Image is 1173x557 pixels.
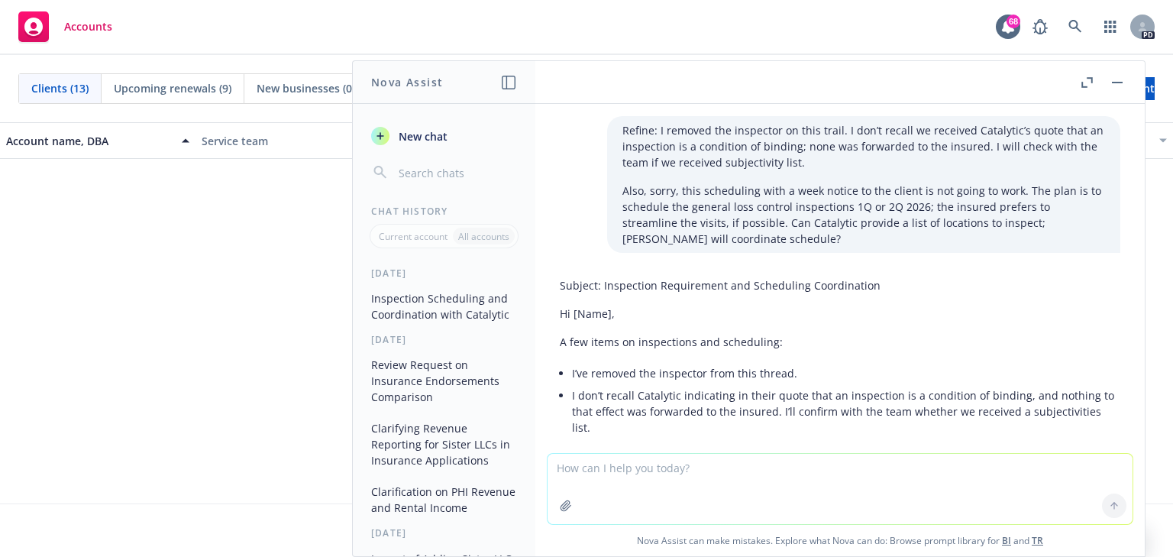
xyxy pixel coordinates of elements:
p: Hi [Name], [560,306,1120,322]
a: Report a Bug [1025,11,1055,42]
button: Review Request on Insurance Endorsements Comparison [365,352,523,410]
p: A few items on inspections and scheduling: [560,334,1120,350]
input: Search chats [396,162,517,183]
span: Accounts [64,21,112,33]
a: Search [1060,11,1091,42]
span: Upcoming renewals (9) [114,80,231,96]
li: I’ve removed the inspector from this thread. [572,362,1120,384]
p: Refine: I removed the inspector on this trail. I don’t recall we received Catalytic’s quote that ... [622,122,1105,170]
div: Account name, DBA [6,133,173,149]
div: Service team [202,133,385,149]
a: Accounts [12,5,118,48]
p: On scheduling: providing only a week’s notice to the client won’t work. The current plan is to sc... [560,451,1120,483]
li: I don’t recall Catalytic indicating in their quote that an inspection is a condition of binding, ... [572,384,1120,439]
a: BI [1002,534,1011,547]
span: New businesses (0) [257,80,355,96]
h1: Nova Assist [371,74,443,90]
button: Clarifying Revenue Reporting for Sister LLCs in Insurance Applications [365,416,523,473]
p: All accounts [458,230,509,243]
button: New chat [365,122,523,150]
div: Chat History [353,205,535,218]
button: Service team [195,122,391,159]
div: [DATE] [353,526,535,539]
p: Subject: Inspection Requirement and Scheduling Coordination [560,277,1120,293]
div: [DATE] [353,267,535,280]
span: Nova Assist can make mistakes. Explore what Nova can do: Browse prompt library for and [541,525,1139,556]
button: Clarification on PHI Revenue and Rental Income [365,479,523,520]
button: Inspection Scheduling and Coordination with Catalytic [365,286,523,327]
span: Clients (13) [31,80,89,96]
p: Also, sorry, this scheduling with a week notice to the client is not going to work. The plan is t... [622,183,1105,247]
p: Current account [379,230,448,243]
div: 68 [1007,15,1020,28]
span: New chat [396,128,448,144]
a: Switch app [1095,11,1126,42]
a: TR [1032,534,1043,547]
div: [DATE] [353,333,535,346]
